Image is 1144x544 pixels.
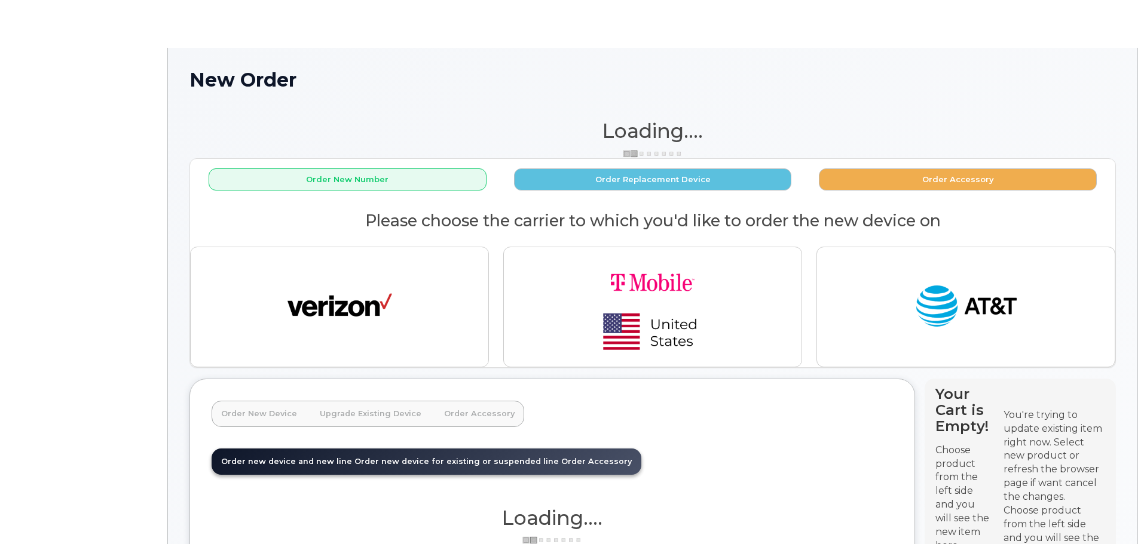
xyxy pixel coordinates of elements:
a: Order Accessory [435,401,524,427]
h2: Please choose the carrier to which you'd like to order the new device on [190,212,1115,230]
a: Upgrade Existing Device [310,401,431,427]
div: You're trying to update existing item right now. Select new product or refresh the browser page i... [1004,408,1105,504]
h4: Your Cart is Empty! [935,386,993,434]
img: verizon-ab2890fd1dd4a6c9cf5f392cd2db4626a3dae38ee8226e09bcb5c993c4c79f81.png [287,280,392,334]
img: ajax-loader-3a6953c30dc77f0bf724df975f13086db4f4c1262e45940f03d1251963f1bf2e.gif [623,149,683,158]
span: Order new device and new line [221,457,352,466]
h1: Loading.... [212,507,893,528]
span: Order new device for existing or suspended line [354,457,559,466]
button: Order Accessory [819,168,1097,190]
a: Order New Device [212,401,307,427]
button: Order Replacement Device [514,168,792,190]
span: Order Accessory [561,457,632,466]
img: at_t-fb3d24644a45acc70fc72cc47ce214d34099dfd970ee3ae2334e4251f9d920fd.png [914,280,1018,334]
img: t-mobile-78392d334a420d5b7f0e63d4fa81f6287a21d394dc80d677554bb55bbab1186f.png [569,257,736,357]
button: Order New Number [209,168,487,190]
h1: New Order [189,69,1116,90]
h1: Loading.... [189,120,1116,142]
